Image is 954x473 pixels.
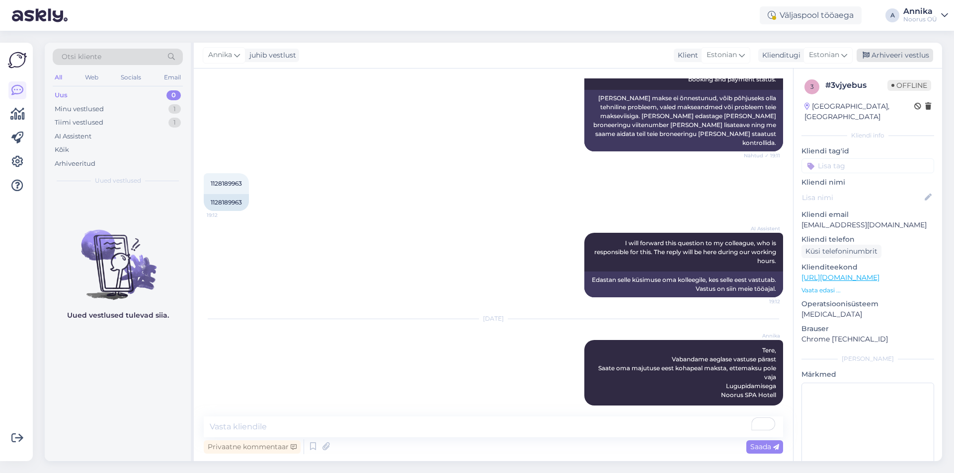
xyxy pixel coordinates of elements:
[211,180,242,187] span: 1128189963
[67,310,169,321] p: Uued vestlused tulevad siia.
[55,118,103,128] div: Tiimi vestlused
[801,262,934,272] p: Klienditeekond
[801,158,934,173] input: Lisa tag
[83,71,100,84] div: Web
[760,6,862,24] div: Väljaspool tööaega
[903,7,937,15] div: Annika
[45,212,191,301] img: No chats
[801,309,934,320] p: [MEDICAL_DATA]
[801,354,934,363] div: [PERSON_NAME]
[594,239,778,265] span: I will forward this question to my colleague, who is responsible for this. The reply will be here...
[802,192,923,203] input: Lisa nimi
[801,177,934,188] p: Kliendi nimi
[801,299,934,309] p: Operatsioonisüsteem
[584,90,783,151] div: [PERSON_NAME] makse ei õnnestunud, võib põhjuseks olla tehniline probleem, valed makseandmed või ...
[801,234,934,245] p: Kliendi telefon
[168,118,181,128] div: 1
[857,49,933,62] div: Arhiveeri vestlus
[801,286,934,295] p: Vaata edasi ...
[903,7,948,23] a: AnnikaNoorus OÜ
[801,273,879,282] a: [URL][DOMAIN_NAME]
[95,176,141,185] span: Uued vestlused
[168,104,181,114] div: 1
[743,298,780,305] span: 19:12
[162,71,183,84] div: Email
[55,159,95,169] div: Arhiveeritud
[674,50,698,61] div: Klient
[801,369,934,380] p: Märkmed
[55,132,91,141] div: AI Assistent
[55,104,104,114] div: Minu vestlused
[55,145,69,155] div: Kõik
[887,80,931,91] span: Offline
[204,314,783,323] div: [DATE]
[707,50,737,61] span: Estonian
[208,50,232,61] span: Annika
[903,15,937,23] div: Noorus OÜ
[801,245,881,258] div: Küsi telefoninumbrit
[801,334,934,344] p: Chrome [TECHNICAL_ID]
[801,220,934,230] p: [EMAIL_ADDRESS][DOMAIN_NAME]
[801,324,934,334] p: Brauser
[825,79,887,91] div: # 3vjyebus
[207,211,244,219] span: 19:12
[204,416,783,437] textarea: To enrich screen reader interactions, please activate Accessibility in Grammarly extension settings
[801,209,934,220] p: Kliendi email
[204,194,249,211] div: 1128189963
[801,146,934,156] p: Kliendi tag'id
[810,83,814,90] span: 3
[809,50,839,61] span: Estonian
[804,101,914,122] div: [GEOGRAPHIC_DATA], [GEOGRAPHIC_DATA]
[245,50,296,61] div: juhib vestlust
[743,406,780,413] span: 4:55
[8,51,27,69] img: Askly Logo
[801,131,934,140] div: Kliendi info
[758,50,800,61] div: Klienditugi
[55,90,68,100] div: Uus
[750,442,779,451] span: Saada
[119,71,143,84] div: Socials
[743,152,780,159] span: Nähtud ✓ 19:11
[885,8,899,22] div: A
[204,440,301,454] div: Privaatne kommentaar
[584,271,783,297] div: Edastan selle küsimuse oma kolleegile, kes selle eest vastutab. Vastus on siin meie tööajal.
[62,52,101,62] span: Otsi kliente
[743,225,780,232] span: AI Assistent
[743,332,780,339] span: Annika
[166,90,181,100] div: 0
[53,71,64,84] div: All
